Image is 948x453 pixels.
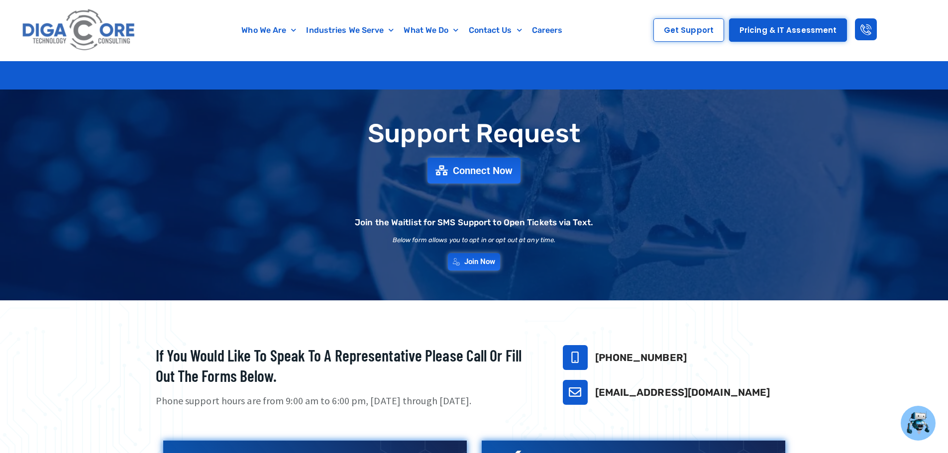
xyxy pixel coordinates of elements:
[739,26,837,34] span: Pricing & IT Assessment
[393,237,556,243] h2: Below form allows you to opt in or opt out at any time.
[399,19,463,42] a: What We Do
[19,5,139,56] img: Digacore logo 1
[729,18,847,42] a: Pricing & IT Assessment
[187,19,618,42] nav: Menu
[563,345,588,370] a: 732-646-5725
[664,26,714,34] span: Get Support
[595,386,770,398] a: [EMAIL_ADDRESS][DOMAIN_NAME]
[301,19,399,42] a: Industries We Serve
[595,352,687,363] a: [PHONE_NUMBER]
[236,19,301,42] a: Who We Are
[563,380,588,405] a: support@digacore.com
[453,166,513,176] span: Connect Now
[448,253,501,271] a: Join Now
[653,18,724,42] a: Get Support
[156,345,538,386] h2: If you would like to speak to a representative please call or fill out the forms below.
[464,258,496,266] span: Join Now
[156,394,538,408] p: Phone support hours are from 9:00 am to 6:00 pm, [DATE] through [DATE].
[131,119,818,148] h1: Support Request
[427,158,521,183] a: Connect Now
[464,19,527,42] a: Contact Us
[527,19,568,42] a: Careers
[355,218,593,227] h2: Join the Waitlist for SMS Support to Open Tickets via Text.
